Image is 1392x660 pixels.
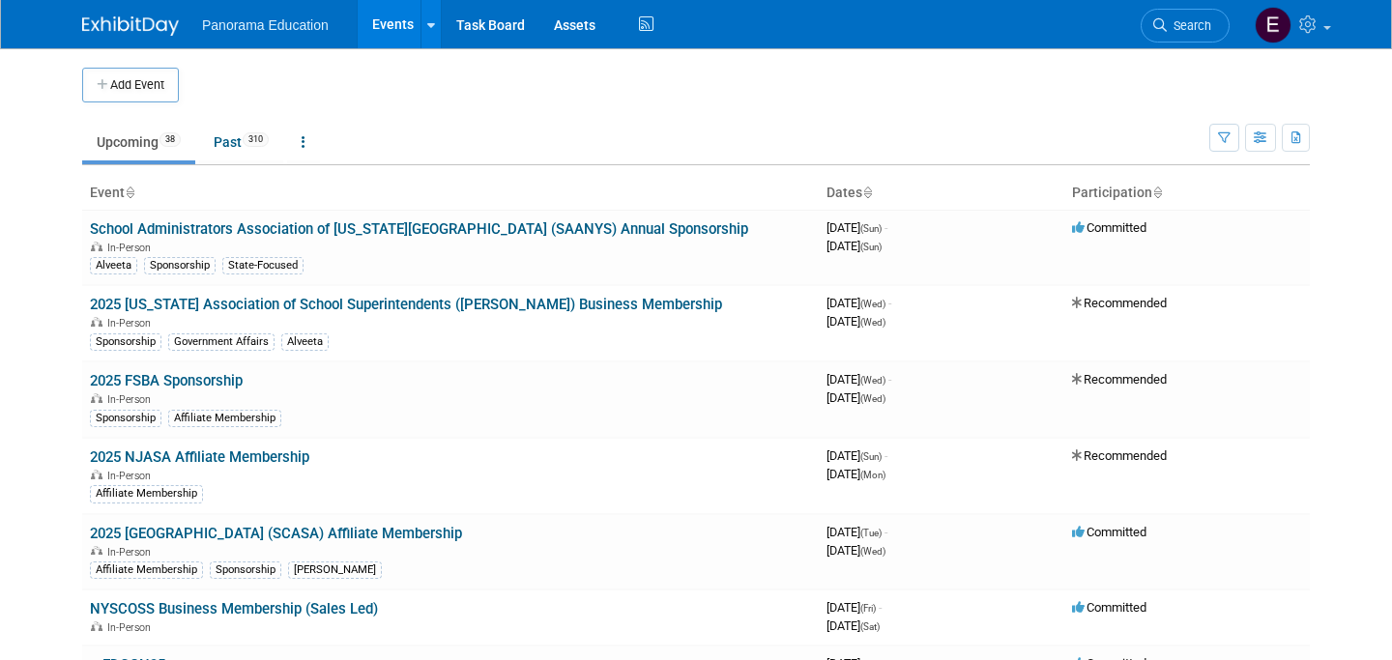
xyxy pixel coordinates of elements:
[202,17,329,33] span: Panorama Education
[91,546,102,556] img: In-Person Event
[826,600,882,615] span: [DATE]
[91,317,102,327] img: In-Person Event
[159,132,181,147] span: 38
[860,393,885,404] span: (Wed)
[1141,9,1230,43] a: Search
[860,242,882,252] span: (Sun)
[819,177,1064,210] th: Dates
[91,242,102,251] img: In-Person Event
[90,485,203,502] div: Affiliate Membership
[91,393,102,403] img: In-Person Event
[860,451,882,462] span: (Sun)
[1072,600,1146,615] span: Committed
[107,242,157,254] span: In-Person
[90,561,203,579] div: Affiliate Membership
[860,546,885,557] span: (Wed)
[826,314,885,329] span: [DATE]
[107,317,157,330] span: In-Person
[107,621,157,634] span: In-Person
[1072,448,1167,463] span: Recommended
[1072,372,1167,387] span: Recommended
[90,410,161,427] div: Sponsorship
[168,333,275,351] div: Government Affairs
[826,525,887,539] span: [DATE]
[91,470,102,479] img: In-Person Event
[888,296,891,310] span: -
[826,618,880,633] span: [DATE]
[288,561,382,579] div: [PERSON_NAME]
[884,448,887,463] span: -
[826,448,887,463] span: [DATE]
[860,470,885,480] span: (Mon)
[826,390,885,405] span: [DATE]
[826,372,891,387] span: [DATE]
[82,16,179,36] img: ExhibitDay
[90,257,137,274] div: Alveeta
[90,600,378,617] a: NYSCOSS Business Membership (Sales Led)
[91,621,102,631] img: In-Person Event
[879,600,882,615] span: -
[1255,7,1291,43] img: External Events Calendar
[90,296,722,313] a: 2025 [US_STATE] Association of School Superintendents ([PERSON_NAME]) Business Membership
[884,525,887,539] span: -
[860,223,882,234] span: (Sun)
[281,333,329,351] div: Alveeta
[1064,177,1310,210] th: Participation
[1152,185,1162,200] a: Sort by Participation Type
[210,561,281,579] div: Sponsorship
[82,68,179,102] button: Add Event
[90,220,748,238] a: School Administrators Association of [US_STATE][GEOGRAPHIC_DATA] (SAANYS) Annual Sponsorship
[1072,296,1167,310] span: Recommended
[243,132,269,147] span: 310
[222,257,304,274] div: State-Focused
[144,257,216,274] div: Sponsorship
[884,220,887,235] span: -
[826,543,885,558] span: [DATE]
[90,333,161,351] div: Sponsorship
[107,393,157,406] span: In-Person
[862,185,872,200] a: Sort by Start Date
[90,448,309,466] a: 2025 NJASA Affiliate Membership
[826,467,885,481] span: [DATE]
[125,185,134,200] a: Sort by Event Name
[1072,525,1146,539] span: Committed
[199,124,283,160] a: Past310
[860,603,876,614] span: (Fri)
[826,220,887,235] span: [DATE]
[90,525,462,542] a: 2025 [GEOGRAPHIC_DATA] (SCASA) Affiliate Membership
[860,621,880,632] span: (Sat)
[860,299,885,309] span: (Wed)
[860,528,882,538] span: (Tue)
[860,317,885,328] span: (Wed)
[82,124,195,160] a: Upcoming38
[860,375,885,386] span: (Wed)
[888,372,891,387] span: -
[826,296,891,310] span: [DATE]
[82,177,819,210] th: Event
[107,546,157,559] span: In-Person
[1167,18,1211,33] span: Search
[107,470,157,482] span: In-Person
[1072,220,1146,235] span: Committed
[826,239,882,253] span: [DATE]
[90,372,243,389] a: 2025 FSBA Sponsorship
[168,410,281,427] div: Affiliate Membership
